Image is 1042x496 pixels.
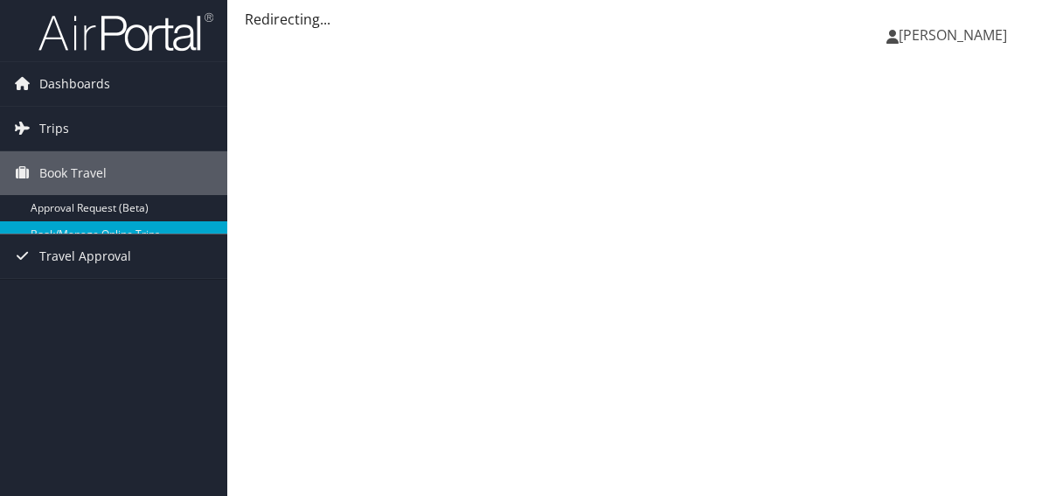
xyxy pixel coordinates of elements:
span: Travel Approval [39,234,131,278]
span: Book Travel [39,151,107,195]
a: [PERSON_NAME] [886,9,1025,61]
img: airportal-logo.png [38,11,213,52]
span: [PERSON_NAME] [899,25,1007,45]
div: Redirecting... [245,9,1025,30]
span: Trips [39,107,69,150]
span: Dashboards [39,62,110,106]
